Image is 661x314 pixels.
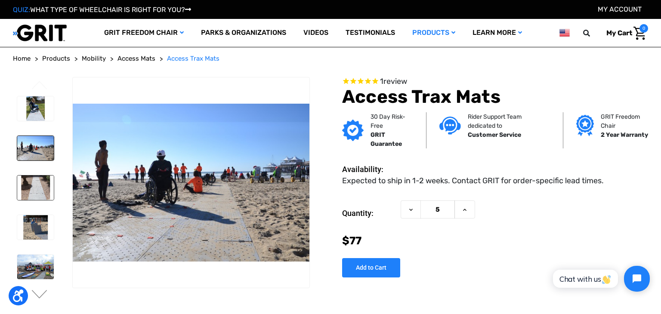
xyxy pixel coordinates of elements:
img: Cart [633,27,646,40]
a: Learn More [464,19,531,47]
input: Add to Cart [342,258,400,277]
h1: Access Trax Mats [342,86,648,108]
button: Go to slide 2 of 6 [31,290,49,300]
strong: 2 Year Warranty [601,131,648,139]
a: Testimonials [337,19,404,47]
strong: Customer Service [468,131,521,139]
a: Products [404,19,464,47]
p: GRIT Freedom Chair [601,112,651,130]
a: Videos [295,19,337,47]
img: us.png [559,28,570,38]
button: Go to slide 6 of 6 [31,81,49,91]
nav: Breadcrumb [13,54,648,64]
a: QUIZ:WHAT TYPE OF WHEELCHAIR IS RIGHT FOR YOU? [13,6,191,14]
a: Parks & Organizations [192,19,295,47]
a: Home [13,54,31,64]
span: Home [13,55,31,62]
span: Access Mats [117,55,155,62]
p: 30 Day Risk-Free [371,112,413,130]
label: Quantity: [342,200,396,226]
span: 0 [639,24,648,33]
dt: Availability: [342,163,396,175]
a: Products [42,54,70,64]
a: Mobility [82,54,106,64]
img: Access Trax Mats [17,175,54,200]
img: GRIT Guarantee [342,120,364,141]
a: Cart with 0 items [600,24,648,42]
span: Access Trax Mats [167,55,219,62]
img: Customer service [439,117,461,134]
dd: Expected to ship in 1-2 weeks. Contact GRIT for order-specific lead times. [342,175,604,187]
img: Grit freedom [576,115,594,136]
img: GRIT All-Terrain Wheelchair and Mobility Equipment [13,24,67,42]
p: Rider Support Team dedicated to [468,112,550,130]
iframe: Tidio Chat [544,259,657,299]
img: Access Trax Mats [17,136,54,160]
img: Access Trax Mats [73,104,309,262]
a: Access Mats [117,54,155,64]
img: Access Trax Mats [17,255,54,279]
img: Access Trax Mats [17,215,54,240]
span: QUIZ: [13,6,30,14]
span: review [383,77,407,86]
a: Access Trax Mats [167,54,219,64]
img: Access Trax Mats [17,96,54,121]
span: Rated 5.0 out of 5 stars 1 reviews [342,77,648,86]
span: $77 [342,234,361,247]
span: Products [42,55,70,62]
span: My Cart [606,29,632,37]
span: Mobility [82,55,106,62]
strong: GRIT Guarantee [371,131,402,148]
a: GRIT Freedom Chair [96,19,192,47]
input: Search [587,24,600,42]
span: 1 reviews [380,77,407,86]
a: Account [598,5,642,13]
